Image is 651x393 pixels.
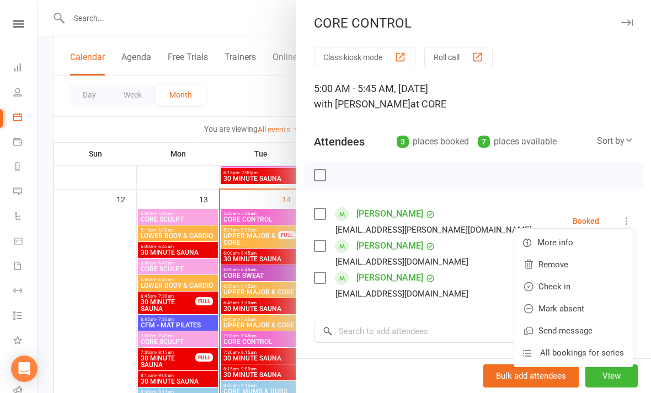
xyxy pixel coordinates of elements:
[397,134,469,149] div: places booked
[537,236,573,249] span: More info
[13,354,38,379] a: General attendance kiosk mode
[13,106,38,131] a: Calendar
[13,155,38,180] a: Reports
[314,81,633,112] div: 5:00 AM - 5:45 AM, [DATE]
[514,232,633,254] a: More info
[314,47,415,67] button: Class kiosk mode
[335,255,468,269] div: [EMAIL_ADDRESS][DOMAIN_NAME]
[11,356,38,382] div: Open Intercom Messenger
[13,230,38,255] a: Product Sales
[514,320,633,342] a: Send message
[13,329,38,354] a: What's New
[13,131,38,155] a: Payments
[13,56,38,81] a: Dashboard
[314,320,633,343] input: Search to add attendees
[335,223,532,237] div: [EMAIL_ADDRESS][PERSON_NAME][DOMAIN_NAME]
[314,134,365,149] div: Attendees
[478,134,557,149] div: places available
[514,254,633,276] a: Remove
[483,364,579,387] button: Bulk add attendees
[356,237,423,255] a: [PERSON_NAME]
[296,15,651,31] div: CORE CONTROL
[335,287,468,301] div: [EMAIL_ADDRESS][DOMAIN_NAME]
[356,205,423,223] a: [PERSON_NAME]
[597,134,633,148] div: Sort by
[573,217,599,225] div: Booked
[13,81,38,106] a: People
[585,364,638,387] button: View
[514,298,633,320] a: Mark absent
[397,136,409,148] div: 3
[424,47,493,67] button: Roll call
[410,98,446,110] span: at CORE
[356,269,423,287] a: [PERSON_NAME]
[540,346,624,359] span: All bookings for series
[514,342,633,364] a: All bookings for series
[314,98,410,110] span: with [PERSON_NAME]
[514,276,633,298] a: Check in
[478,136,490,148] div: 7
